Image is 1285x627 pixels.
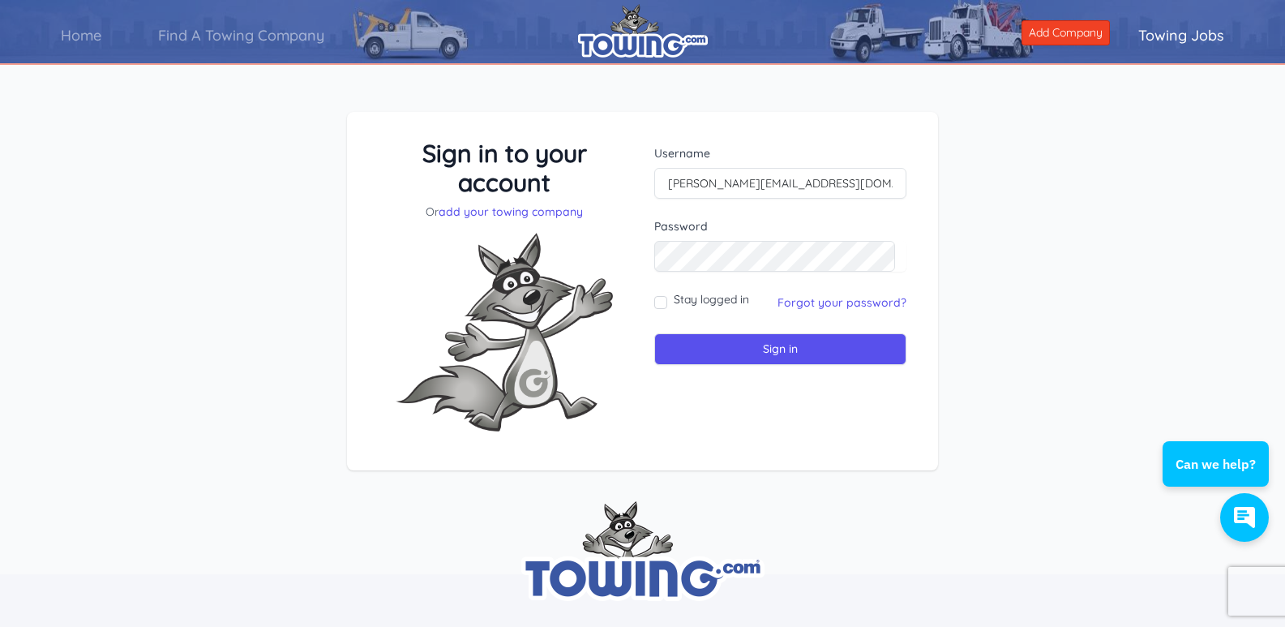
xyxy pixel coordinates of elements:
[1152,397,1285,558] iframe: Conversations
[1022,20,1110,45] a: Add Company
[439,204,583,219] a: add your towing company
[383,220,626,444] img: Fox-Excited.png
[777,295,906,310] a: Forgot your password?
[379,204,631,220] p: Or
[32,12,130,58] a: Home
[654,333,906,365] input: Sign in
[379,139,631,197] h3: Sign in to your account
[130,12,353,58] a: Find A Towing Company
[578,4,708,58] img: logo.png
[1110,12,1253,58] a: Towing Jobs
[674,291,749,307] label: Stay logged in
[521,501,765,601] img: towing
[654,218,906,234] label: Password
[654,145,906,161] label: Username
